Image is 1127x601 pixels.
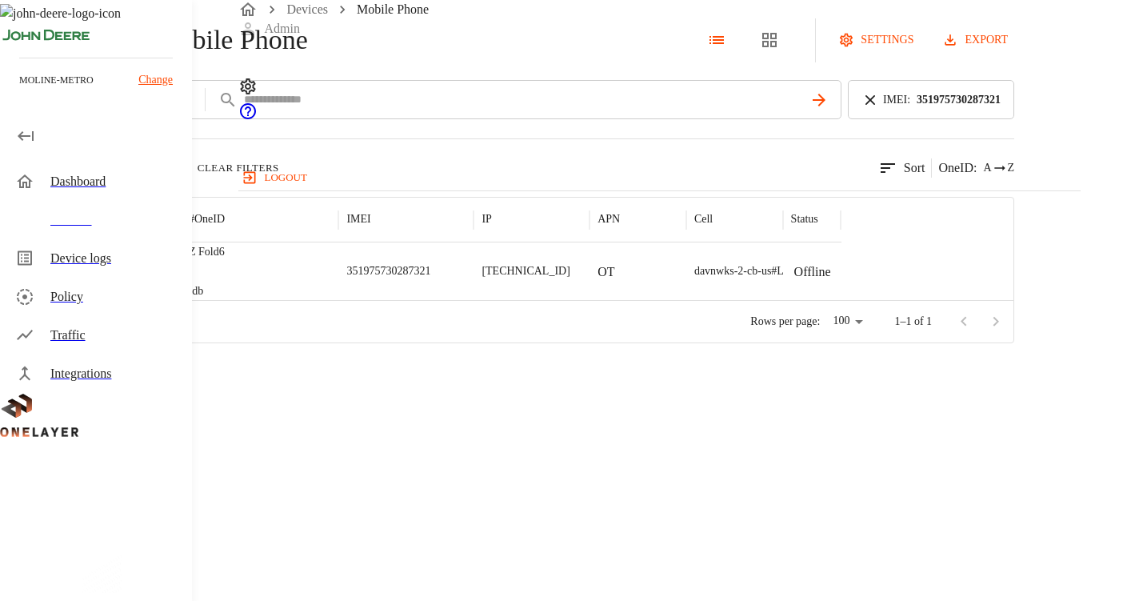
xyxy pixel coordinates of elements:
[238,110,258,123] a: onelayer-support
[694,211,713,227] p: Cell
[238,165,313,190] button: logout
[482,211,491,227] p: IP
[264,19,299,38] p: Admin
[346,263,430,279] p: 351975730287321
[597,262,614,282] p: OT
[189,213,225,225] span: # OneID
[791,211,818,227] p: Status
[482,263,569,279] p: [TECHNICAL_ID]
[286,2,328,16] a: Devices
[771,265,913,277] span: #L1243710802::NOKIA::ASIB
[750,314,820,330] p: Rows per page:
[694,265,771,277] span: davnwks-2-cb-us
[238,110,258,123] span: Support Portal
[597,211,620,227] p: APN
[346,211,370,227] p: IMEI
[894,314,932,330] p: 1–1 of 1
[238,165,1080,190] a: logout
[794,262,831,282] p: Offline
[826,310,869,333] div: 100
